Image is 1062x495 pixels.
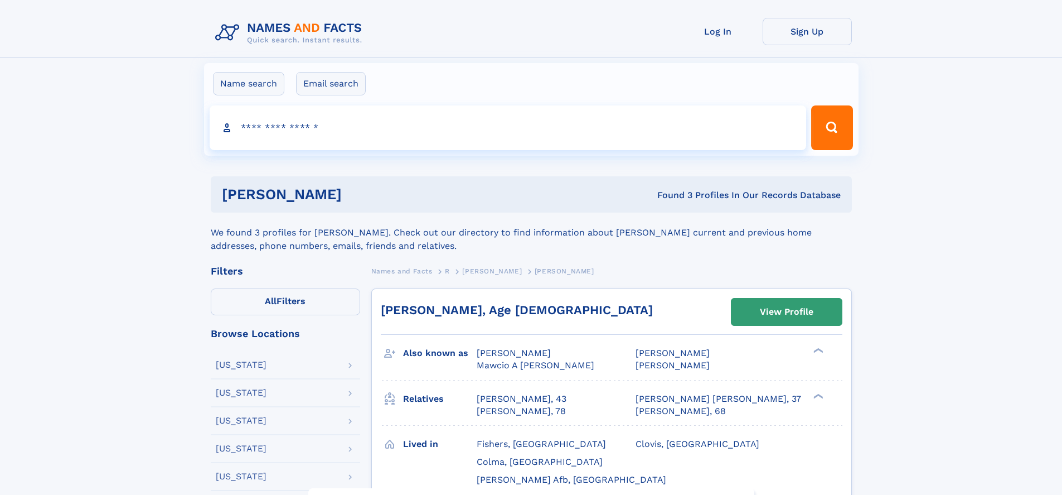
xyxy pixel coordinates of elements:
span: [PERSON_NAME] [636,348,710,358]
div: ❯ [811,392,824,400]
div: Browse Locations [211,329,360,339]
a: [PERSON_NAME] [PERSON_NAME], 37 [636,393,801,405]
img: Logo Names and Facts [211,18,371,48]
h3: Also known as [403,344,477,363]
h3: Relatives [403,390,477,409]
div: [US_STATE] [216,472,266,481]
a: [PERSON_NAME] [462,264,522,278]
a: R [445,264,450,278]
a: Log In [673,18,763,45]
div: [US_STATE] [216,444,266,453]
a: View Profile [731,299,842,325]
label: Name search [213,72,284,95]
a: [PERSON_NAME], 78 [477,405,566,417]
h3: Lived in [403,435,477,454]
a: [PERSON_NAME], 68 [636,405,726,417]
span: [PERSON_NAME] [462,267,522,275]
div: [US_STATE] [216,388,266,397]
h1: [PERSON_NAME] [222,188,500,201]
span: R [445,267,450,275]
a: Sign Up [763,18,852,45]
span: [PERSON_NAME] Afb, [GEOGRAPHIC_DATA] [477,474,666,485]
label: Email search [296,72,366,95]
label: Filters [211,289,360,315]
span: [PERSON_NAME] [477,348,551,358]
a: [PERSON_NAME], Age [DEMOGRAPHIC_DATA] [381,303,653,317]
a: [PERSON_NAME], 43 [477,393,566,405]
div: [US_STATE] [216,361,266,369]
span: All [265,296,277,306]
span: [PERSON_NAME] [636,360,710,371]
div: Found 3 Profiles In Our Records Database [500,189,841,201]
div: ❯ [811,347,824,354]
span: Clovis, [GEOGRAPHIC_DATA] [636,439,759,449]
div: [US_STATE] [216,416,266,425]
a: Names and Facts [371,264,433,278]
span: [PERSON_NAME] [535,267,594,275]
input: search input [210,105,807,150]
div: Filters [211,266,360,276]
div: We found 3 profiles for [PERSON_NAME]. Check out our directory to find information about [PERSON_... [211,213,852,253]
span: Colma, [GEOGRAPHIC_DATA] [477,456,603,467]
button: Search Button [811,105,852,150]
span: Mawcio A [PERSON_NAME] [477,360,594,371]
div: View Profile [760,299,813,325]
span: Fishers, [GEOGRAPHIC_DATA] [477,439,606,449]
